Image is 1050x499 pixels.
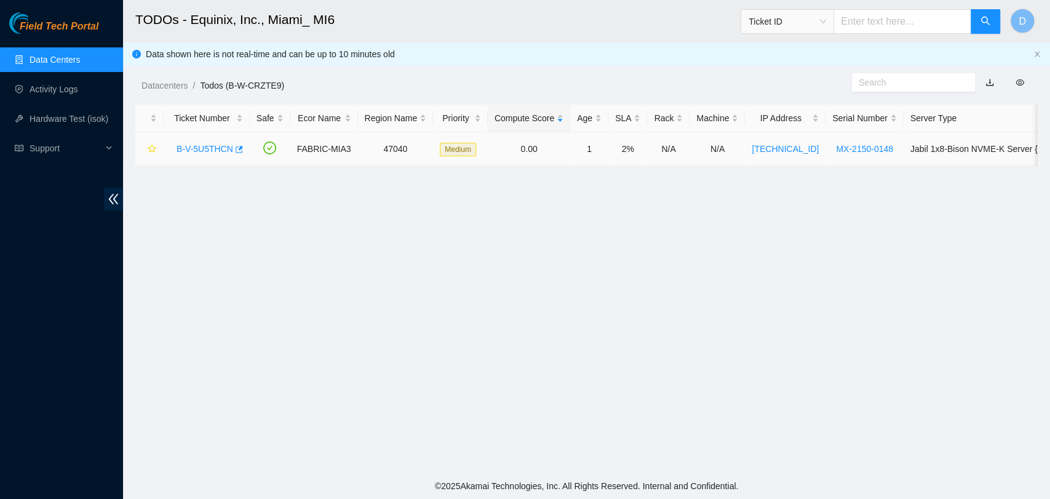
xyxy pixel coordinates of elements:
[749,12,826,31] span: Ticket ID
[570,132,608,166] td: 1
[30,55,80,65] a: Data Centers
[836,144,893,154] a: MX-2150-0148
[30,84,78,94] a: Activity Logs
[142,139,157,159] button: star
[15,144,23,153] span: read
[690,132,745,166] td: N/A
[20,21,98,33] span: Field Tech Portal
[647,132,690,166] td: N/A
[1033,50,1041,58] button: close
[985,78,994,87] a: download
[859,76,958,89] input: Search
[193,81,195,90] span: /
[980,16,990,28] span: search
[1019,14,1026,29] span: D
[9,12,62,34] img: Akamai Technologies
[200,81,284,90] a: Todos (B-W-CRZTE9)
[263,142,276,154] span: check-circle
[752,144,819,154] a: [TECHNICAL_ID]
[971,9,1000,34] button: search
[608,132,647,166] td: 2%
[1010,9,1035,33] button: D
[290,132,358,166] td: FABRIC-MIA3
[488,132,570,166] td: 0.00
[358,132,434,166] td: 47040
[976,73,1003,92] button: download
[123,473,1050,499] footer: © 2025 Akamai Technologies, Inc. All Rights Reserved. Internal and Confidential.
[177,144,233,154] a: B-V-5U5THCN
[141,81,188,90] a: Datacenters
[9,22,98,38] a: Akamai TechnologiesField Tech Portal
[30,136,102,161] span: Support
[104,188,123,210] span: double-left
[440,143,476,156] span: Medium
[1016,78,1024,87] span: eye
[833,9,971,34] input: Enter text here...
[30,114,108,124] a: Hardware Test (isok)
[148,145,156,154] span: star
